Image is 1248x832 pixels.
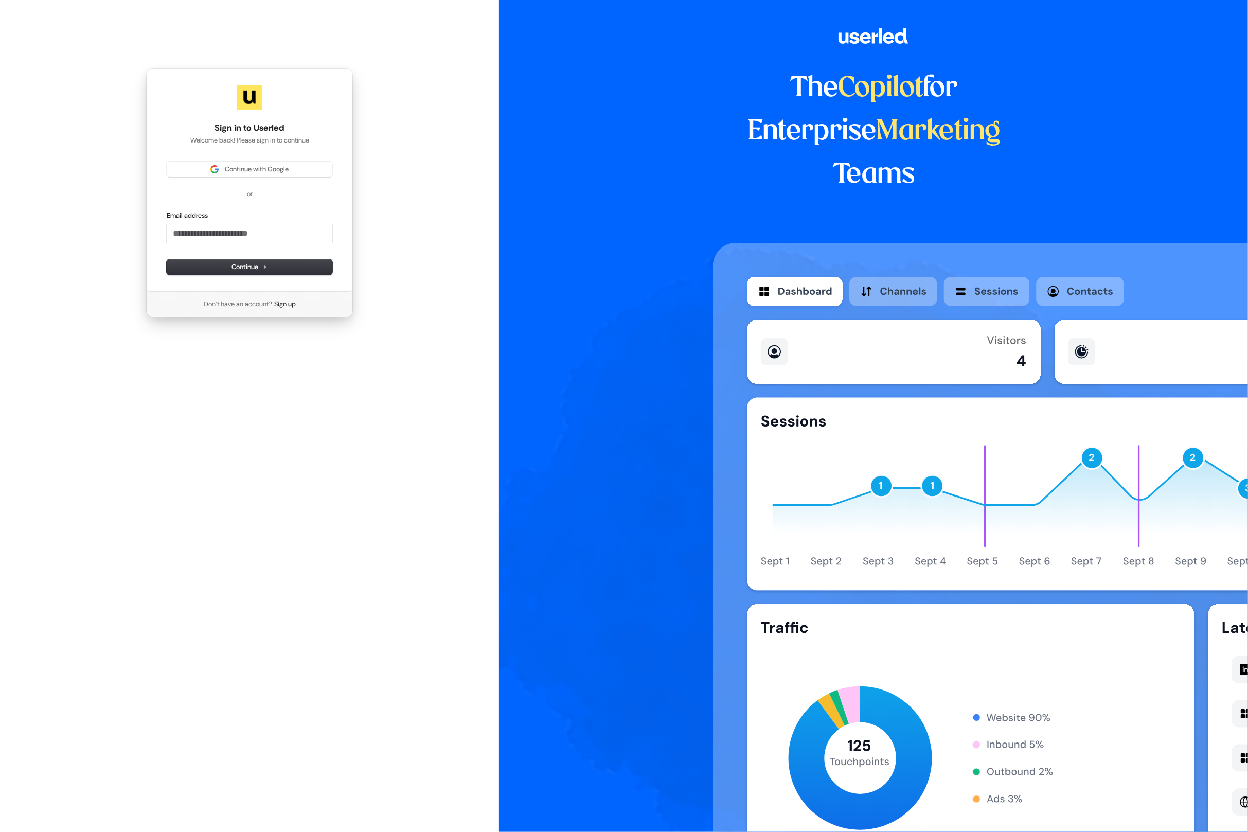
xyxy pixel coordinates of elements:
span: Continue [231,262,268,272]
p: Welcome back! Please sign in to continue [167,136,332,145]
button: Sign in with GoogleContinue with Google [167,162,332,177]
p: or [247,189,253,199]
h1: Sign in to Userled [167,122,332,134]
span: Marketing [876,118,1001,145]
h1: The for Enterprise Teams [713,67,1035,197]
img: Userled [237,85,262,110]
img: Sign in with Google [210,165,219,173]
button: Continue [167,259,332,275]
span: Continue with Google [225,165,289,174]
a: Sign up [274,299,296,309]
label: Email address [167,211,208,220]
span: Don’t have an account? [204,299,272,309]
span: Copilot [838,75,923,102]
